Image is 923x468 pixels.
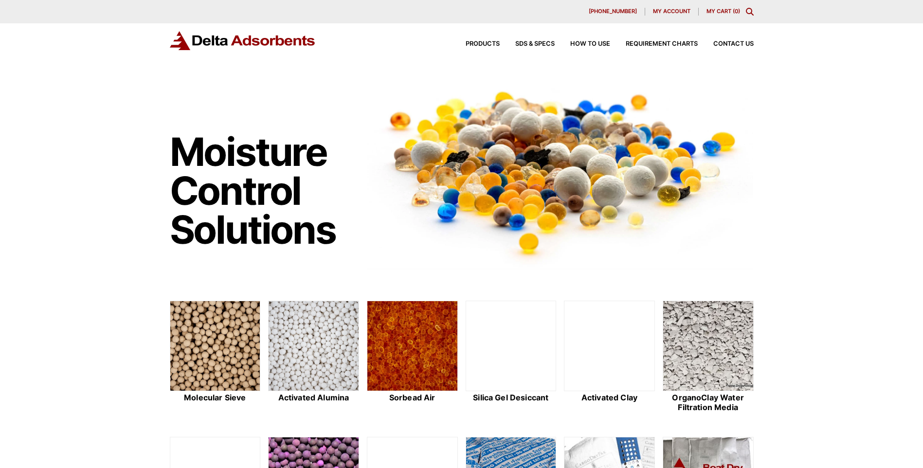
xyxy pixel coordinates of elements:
a: Requirement Charts [610,41,698,47]
a: Activated Alumina [268,301,359,414]
img: Delta Adsorbents [170,31,316,50]
h2: Molecular Sieve [170,393,261,402]
a: Products [450,41,500,47]
h2: Sorbead Air [367,393,458,402]
span: [PHONE_NUMBER] [589,9,637,14]
a: [PHONE_NUMBER] [581,8,645,16]
span: How to Use [570,41,610,47]
a: Contact Us [698,41,754,47]
a: OrganoClay Water Filtration Media [663,301,754,414]
span: Requirement Charts [626,41,698,47]
a: Sorbead Air [367,301,458,414]
h1: Moisture Control Solutions [170,132,358,249]
h2: OrganoClay Water Filtration Media [663,393,754,412]
span: SDS & SPECS [515,41,555,47]
a: SDS & SPECS [500,41,555,47]
div: Toggle Modal Content [746,8,754,16]
a: My account [645,8,699,16]
span: 0 [735,8,738,15]
a: Activated Clay [564,301,655,414]
h2: Activated Clay [564,393,655,402]
h2: Activated Alumina [268,393,359,402]
h2: Silica Gel Desiccant [466,393,557,402]
a: My Cart (0) [706,8,740,15]
a: Molecular Sieve [170,301,261,414]
span: Products [466,41,500,47]
a: Silica Gel Desiccant [466,301,557,414]
span: Contact Us [713,41,754,47]
a: How to Use [555,41,610,47]
span: My account [653,9,690,14]
img: Image [367,73,754,270]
